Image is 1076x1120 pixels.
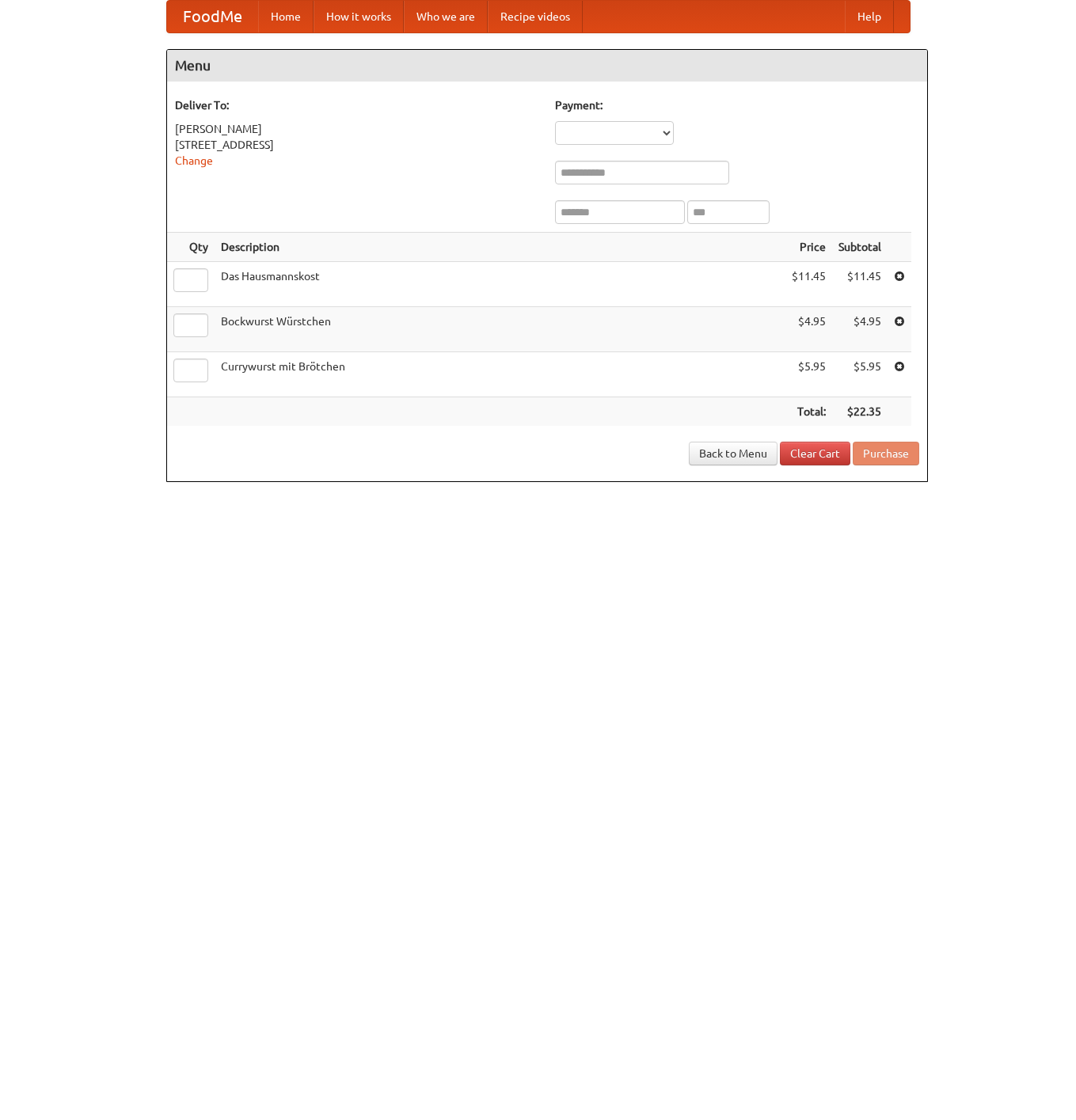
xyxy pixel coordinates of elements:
[167,50,927,82] h4: Menu
[258,1,314,32] a: Home
[832,397,888,427] th: $22.35
[853,442,919,465] button: Purchase
[832,307,888,352] td: $4.95
[785,307,832,352] td: $4.95
[785,352,832,397] td: $5.95
[785,397,832,427] th: Total:
[845,1,894,32] a: Help
[215,233,785,262] th: Description
[785,262,832,307] td: $11.45
[555,97,919,113] h5: Payment:
[689,442,778,465] a: Back to Menu
[175,121,539,137] div: [PERSON_NAME]
[215,262,785,307] td: Das Hausmannskost
[175,137,539,153] div: [STREET_ADDRESS]
[404,1,488,32] a: Who we are
[785,233,832,262] th: Price
[488,1,583,32] a: Recipe videos
[167,1,258,32] a: FoodMe
[215,352,785,397] td: Currywurst mit Brötchen
[215,307,785,352] td: Bockwurst Würstchen
[832,233,888,262] th: Subtotal
[780,442,850,465] a: Clear Cart
[175,97,539,113] h5: Deliver To:
[314,1,404,32] a: How it works
[832,262,888,307] td: $11.45
[175,154,213,167] a: Change
[167,233,215,262] th: Qty
[832,352,888,397] td: $5.95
